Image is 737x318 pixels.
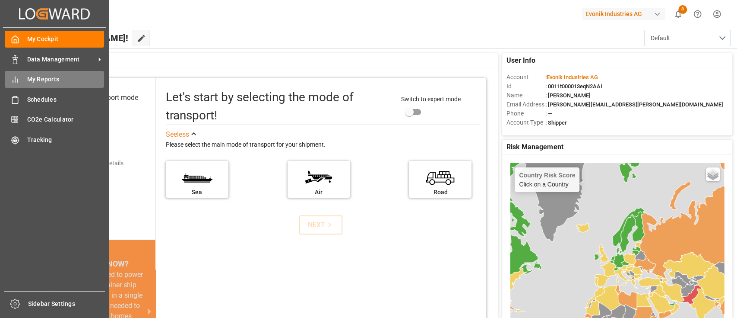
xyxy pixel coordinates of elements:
span: Tracking [27,135,104,145]
button: open menu [644,30,731,46]
span: Id [506,82,545,91]
span: My Cockpit [27,35,104,44]
div: Sea [170,188,224,197]
span: : Shipper [545,119,567,126]
span: : [PERSON_NAME][EMAIL_ADDRESS][PERSON_NAME][DOMAIN_NAME] [545,101,723,108]
a: Layers [706,167,720,181]
span: Sidebar Settings [28,299,105,308]
button: NEXT [299,215,342,234]
div: Air [292,188,346,197]
span: User Info [506,55,535,66]
span: Default [651,34,670,43]
span: Account [506,73,545,82]
span: Schedules [27,95,104,104]
span: Account Type [506,118,545,127]
a: Tracking [5,131,104,148]
div: Select transport mode [71,93,138,103]
a: My Cockpit [5,31,104,48]
span: Phone [506,109,545,118]
span: Switch to expert mode [401,96,461,103]
span: My Reports [27,75,104,84]
span: : — [545,110,552,117]
a: Schedules [5,91,104,108]
button: Evonik Industries AG [582,6,668,22]
div: See less [166,129,189,140]
a: CO2e Calculator [5,111,104,128]
button: show 8 new notifications [668,4,688,24]
button: Help Center [688,4,707,24]
h4: Country Risk Score [519,172,575,179]
span: Data Management [27,55,95,64]
div: NEXT [308,220,334,230]
div: Let's start by selecting the mode of transport! [166,88,392,125]
div: Click on a Country [519,172,575,188]
span: Evonik Industries AG [547,74,598,80]
span: : [PERSON_NAME] [545,92,591,99]
div: Please select the main mode of transport for your shipment. [166,140,481,150]
div: Evonik Industries AG [582,8,665,20]
a: My Reports [5,71,104,88]
span: Name [506,91,545,100]
span: : 0011t000013eqN2AAI [545,83,602,90]
span: 8 [678,5,687,14]
span: : [545,74,598,80]
span: Email Address [506,100,545,109]
div: Road [413,188,467,197]
span: Risk Management [506,142,563,152]
span: CO2e Calculator [27,115,104,124]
